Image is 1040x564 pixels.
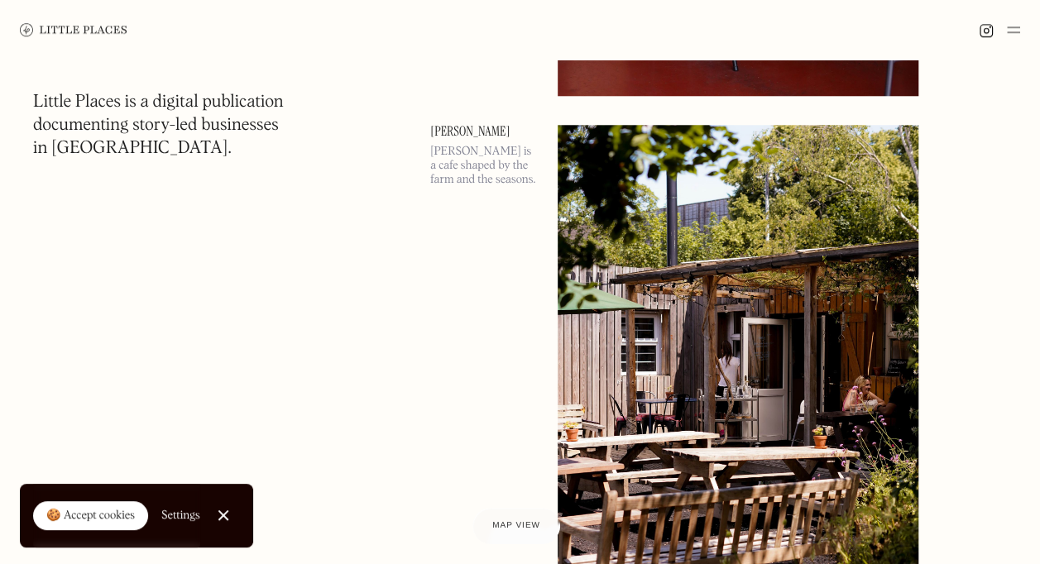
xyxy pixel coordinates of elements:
[430,125,538,138] a: [PERSON_NAME]
[430,145,538,186] p: [PERSON_NAME] is a cafe shaped by the farm and the seasons.
[33,501,148,531] a: 🍪 Accept cookies
[161,497,200,534] a: Settings
[492,521,540,530] span: Map view
[33,91,284,160] h1: Little Places is a digital publication documenting story-led businesses in [GEOGRAPHIC_DATA].
[207,499,240,532] a: Close Cookie Popup
[472,508,560,544] a: Map view
[46,508,135,524] div: 🍪 Accept cookies
[161,509,200,521] div: Settings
